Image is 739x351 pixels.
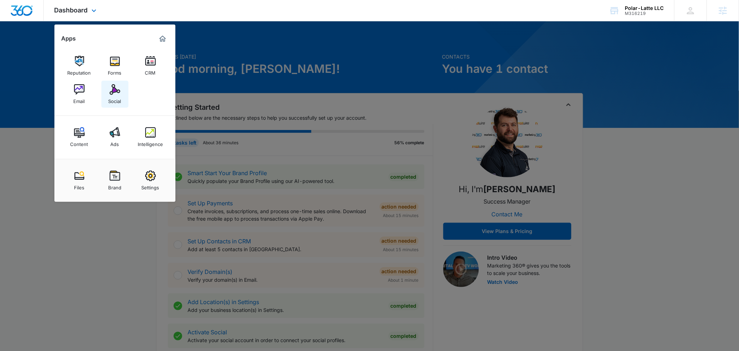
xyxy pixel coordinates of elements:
[625,11,664,16] div: account id
[66,52,93,79] a: Reputation
[70,138,88,147] div: Content
[108,66,122,76] div: Forms
[137,52,164,79] a: CRM
[74,95,85,104] div: Email
[142,181,159,190] div: Settings
[101,124,128,151] a: Ads
[54,6,88,14] span: Dashboard
[138,138,163,147] div: Intelligence
[137,167,164,194] a: Settings
[66,124,93,151] a: Content
[109,95,121,104] div: Social
[74,181,84,190] div: Files
[101,167,128,194] a: Brand
[68,66,91,76] div: Reputation
[157,33,168,44] a: Marketing 360® Dashboard
[66,81,93,108] a: Email
[111,138,119,147] div: Ads
[625,5,664,11] div: account name
[101,52,128,79] a: Forms
[62,35,76,42] h2: Apps
[108,181,121,190] div: Brand
[101,81,128,108] a: Social
[66,167,93,194] a: Files
[137,124,164,151] a: Intelligence
[145,66,156,76] div: CRM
